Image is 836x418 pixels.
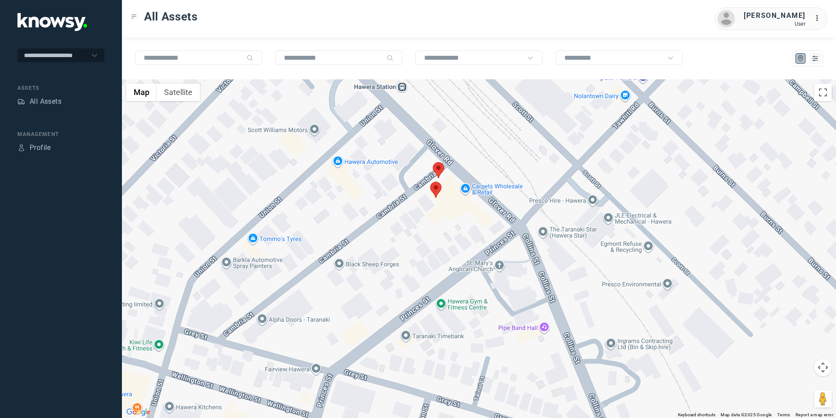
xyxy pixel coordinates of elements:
[131,14,137,20] div: Toggle Menu
[814,13,825,25] div: :
[124,407,153,418] img: Google
[811,54,819,62] div: List
[17,98,25,105] div: Assets
[814,359,832,376] button: Map camera controls
[721,412,772,417] span: Map data ©2025 Google
[777,412,790,417] a: Terms (opens in new tab)
[157,84,200,101] button: Show satellite imagery
[124,407,153,418] a: Open this area in Google Maps (opens a new window)
[796,412,833,417] a: Report a map error
[30,143,51,153] div: Profile
[246,54,253,61] div: Search
[797,54,805,62] div: Map
[814,13,825,24] div: :
[678,412,715,418] button: Keyboard shortcuts
[17,143,51,153] a: ProfileProfile
[17,84,104,92] div: Assets
[30,96,61,107] div: All Assets
[144,9,198,24] span: All Assets
[744,10,806,21] div: [PERSON_NAME]
[718,10,735,27] img: avatar.png
[17,130,104,138] div: Management
[815,15,823,21] tspan: ...
[17,96,61,107] a: AssetsAll Assets
[744,21,806,27] div: User
[387,54,394,61] div: Search
[17,13,87,31] img: Application Logo
[17,144,25,152] div: Profile
[814,390,832,408] button: Drag Pegman onto the map to open Street View
[814,84,832,101] button: Toggle fullscreen view
[126,84,157,101] button: Show street map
